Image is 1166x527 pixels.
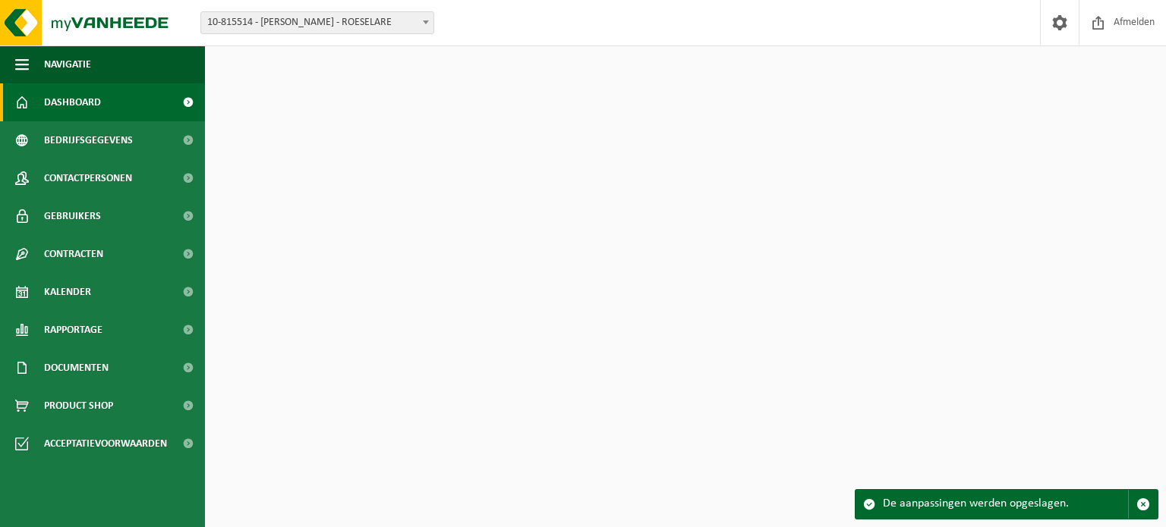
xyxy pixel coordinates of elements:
span: 10-815514 - DIETER HOUTHOOFD - ROESELARE [201,12,433,33]
span: Navigatie [44,45,91,83]
div: De aanpassingen werden opgeslagen. [883,490,1128,519]
span: Bedrijfsgegevens [44,121,133,159]
span: Dashboard [44,83,101,121]
span: Acceptatievoorwaarden [44,425,167,463]
span: 10-815514 - DIETER HOUTHOOFD - ROESELARE [200,11,434,34]
span: Contactpersonen [44,159,132,197]
span: Gebruikers [44,197,101,235]
span: Kalender [44,273,91,311]
span: Documenten [44,349,109,387]
span: Rapportage [44,311,102,349]
span: Product Shop [44,387,113,425]
span: Contracten [44,235,103,273]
